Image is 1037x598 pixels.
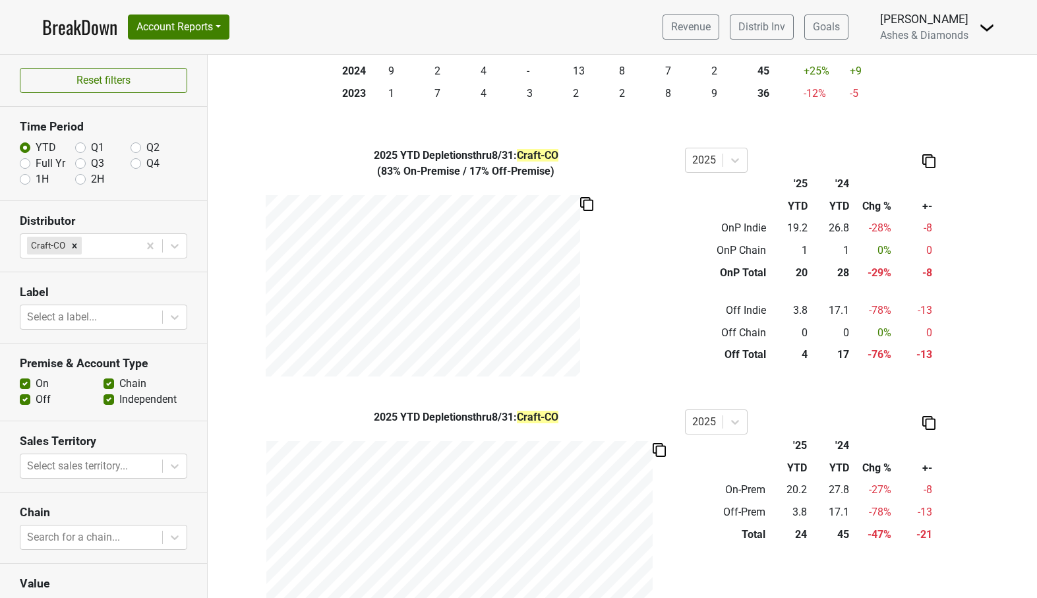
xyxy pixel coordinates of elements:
th: Chg % [852,457,895,479]
td: Off Total [685,344,769,367]
label: YTD [36,140,56,156]
th: 36 [754,82,800,105]
td: 45 [810,523,852,546]
td: Total [685,523,769,546]
span: Craft-CO [517,149,558,162]
h3: Time Period [20,120,187,134]
th: YTD [769,457,810,479]
th: +- [895,195,935,218]
td: +9 [846,60,893,82]
td: -8 [895,479,935,502]
td: 2 [431,60,477,82]
label: Full Yr [36,156,65,171]
td: 20 [769,262,810,284]
label: Independent [119,392,177,407]
div: [PERSON_NAME] [880,11,968,28]
td: 20.2 [769,479,810,502]
td: 24 [769,523,810,546]
label: Chain [119,376,146,392]
button: Account Reports [128,15,229,40]
h3: Chain [20,506,187,520]
th: +- [895,457,935,479]
label: 2H [91,171,104,187]
td: 0 % [852,322,895,344]
div: Remove Craft-CO [67,237,82,254]
a: Distrib Inv [730,15,794,40]
div: Craft-CO [27,237,67,254]
td: 4 [477,82,523,105]
td: Off-Prem [685,501,769,523]
td: 7 [431,82,477,105]
td: -8 [895,262,935,284]
label: Q1 [91,140,104,156]
td: 3.8 [769,299,810,322]
th: '25 [769,173,810,195]
td: 3 [523,82,570,105]
td: -78 % [852,299,895,322]
label: On [36,376,49,392]
td: -76 % [852,344,895,367]
th: YTD [769,195,810,218]
td: 8 [616,60,662,82]
td: OnP Total [685,262,769,284]
td: 8 [662,82,708,105]
div: ( 83% On-Premise / 17% Off-Premise ) [256,164,675,179]
td: -28 % [852,218,895,240]
label: Q4 [146,156,160,171]
label: 1H [36,171,49,187]
th: 2024 [339,60,385,82]
td: 19.2 [769,218,810,240]
a: Revenue [663,15,719,40]
td: -8 [895,218,935,240]
td: 27.8 [810,479,852,502]
h3: Sales Territory [20,434,187,448]
td: 2 [616,82,662,105]
td: -5 [846,82,893,105]
td: OnP Indie [685,218,769,240]
th: '24 [810,434,852,457]
td: 0 [895,322,935,344]
button: Reset filters [20,68,187,93]
td: -12 % [800,82,846,105]
h3: Label [20,285,187,299]
td: 9 [708,82,754,105]
div: YTD Depletions thru 8/31 : [256,148,675,164]
td: 3.8 [769,501,810,523]
td: 13 [570,60,616,82]
img: Copy to clipboard [922,154,935,168]
td: -27 % [852,479,895,502]
h3: Distributor [20,214,187,228]
td: 0 % [852,239,895,262]
td: -47 % [852,523,895,546]
td: Off Indie [685,299,769,322]
td: On-Prem [685,479,769,502]
td: -13 [895,344,935,367]
th: YTD [811,195,852,218]
img: Copy to clipboard [580,197,593,211]
span: 2025 [374,411,400,423]
td: 7 [662,60,708,82]
img: Copy to clipboard [653,443,666,457]
td: +25 % [800,60,846,82]
th: 2023 [339,82,385,105]
a: Goals [804,15,848,40]
td: 0 [769,322,810,344]
span: 2025 [374,149,400,162]
td: 1 [811,239,852,262]
span: Craft-CO [517,411,558,423]
td: 1 [769,239,810,262]
td: 4 [477,60,523,82]
label: Q2 [146,140,160,156]
td: 1 [385,82,431,105]
td: 17.1 [811,299,852,322]
td: -13 [895,299,935,322]
h3: Value [20,577,187,591]
td: 26.8 [811,218,852,240]
th: YTD [810,457,852,479]
a: BreakDown [42,13,117,41]
td: 0 [811,322,852,344]
th: '24 [811,173,852,195]
td: 9 [385,60,431,82]
img: Copy to clipboard [922,416,935,430]
th: Chg % [852,195,895,218]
